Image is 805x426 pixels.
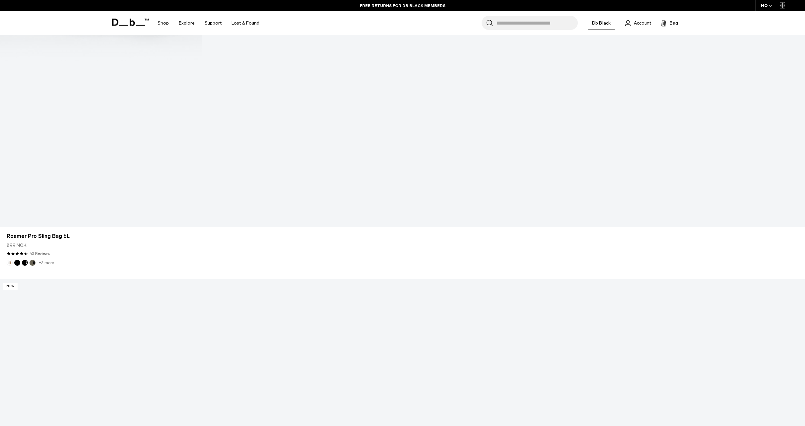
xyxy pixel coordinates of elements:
a: 42 reviews [30,250,50,256]
a: Lost & Found [232,11,259,35]
button: Forest Green [30,260,35,266]
button: Charcoal Grey [22,260,28,266]
span: Account [634,20,651,27]
span: Bag [670,20,678,27]
a: FREE RETURNS FOR DB BLACK MEMBERS [360,3,445,9]
a: Explore [179,11,195,35]
nav: Main Navigation [153,11,264,35]
a: Roamer Pro Sling Bag 6L [7,232,798,240]
a: +2 more [39,260,54,265]
a: Shop [158,11,169,35]
span: 899 NOK [7,242,27,249]
p: New [3,283,18,290]
button: Black Out [14,260,20,266]
a: Account [625,19,651,27]
a: Db Black [588,16,615,30]
button: Bag [661,19,678,27]
button: Oatmilk [7,260,13,266]
a: Support [205,11,222,35]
